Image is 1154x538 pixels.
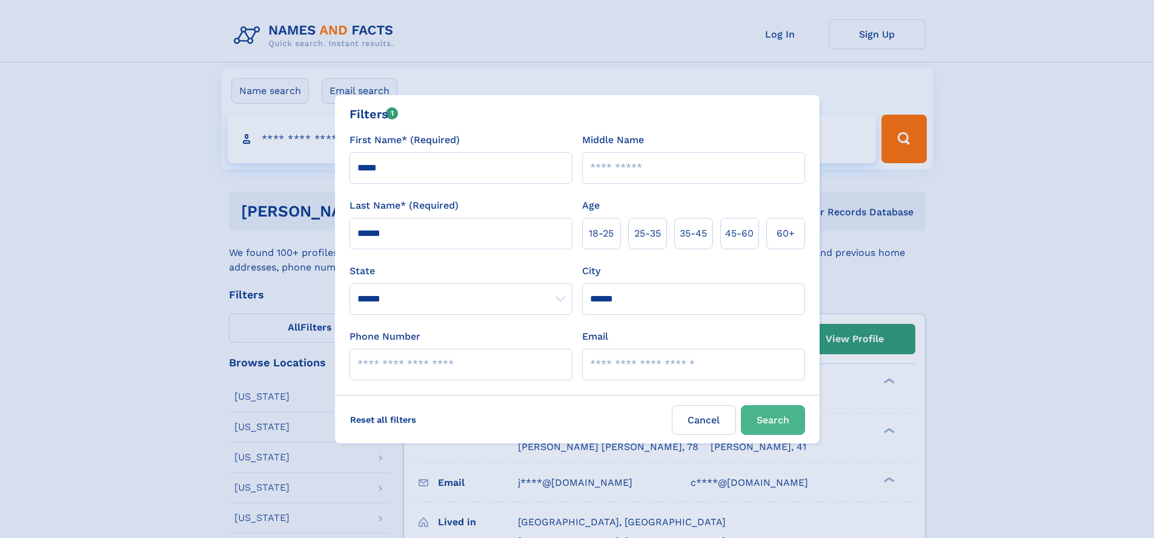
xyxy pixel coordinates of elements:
[350,133,460,147] label: First Name* (Required)
[350,198,459,213] label: Last Name* (Required)
[777,226,795,241] span: 60+
[725,226,754,241] span: 45‑60
[582,198,600,213] label: Age
[582,133,644,147] label: Middle Name
[350,264,572,278] label: State
[672,405,736,435] label: Cancel
[634,226,661,241] span: 25‑35
[350,105,399,123] div: Filters
[680,226,707,241] span: 35‑45
[582,329,608,344] label: Email
[582,264,600,278] label: City
[589,226,614,241] span: 18‑25
[741,405,805,435] button: Search
[342,405,424,434] label: Reset all filters
[350,329,420,344] label: Phone Number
